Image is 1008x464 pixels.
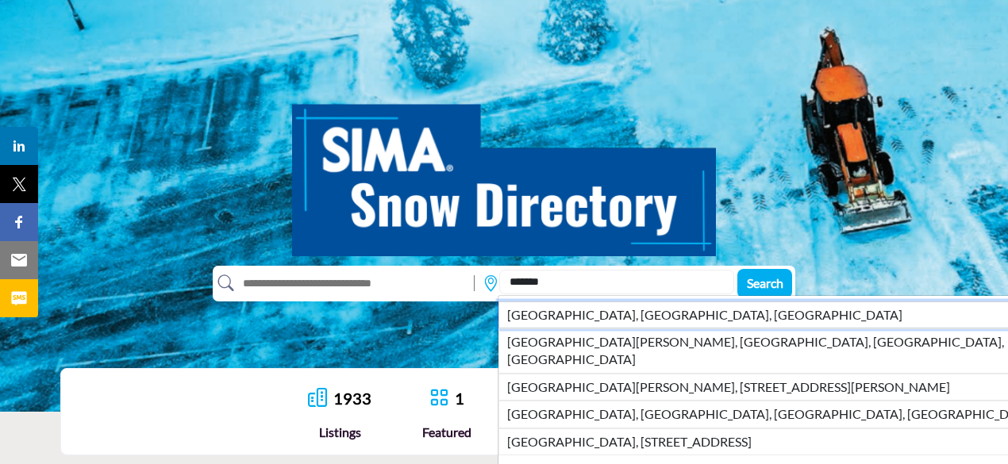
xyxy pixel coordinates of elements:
[429,388,448,409] a: Go to Featured
[308,423,371,442] div: Listings
[470,271,479,295] img: Rectangle%203585.svg
[422,423,471,442] div: Featured
[455,389,464,408] a: 1
[747,275,783,290] span: Search
[292,86,716,256] img: SIMA Snow Directory
[333,389,371,408] a: 1933
[737,269,792,298] button: Search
